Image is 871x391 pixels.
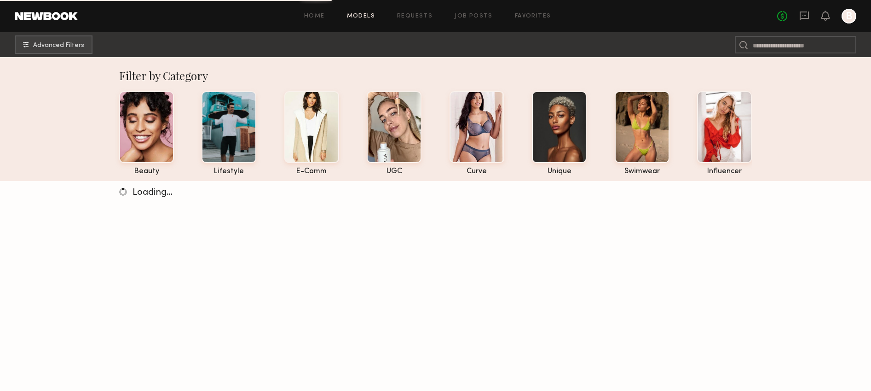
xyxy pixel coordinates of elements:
div: beauty [119,168,174,175]
div: UGC [367,168,421,175]
div: swimwear [615,168,669,175]
span: Loading… [133,188,173,197]
a: Favorites [515,13,551,19]
button: Advanced Filters [15,35,92,54]
div: unique [532,168,587,175]
div: e-comm [284,168,339,175]
div: influencer [697,168,752,175]
a: B [842,9,856,23]
a: Models [347,13,375,19]
div: Filter by Category [119,68,752,83]
a: Job Posts [455,13,493,19]
div: lifestyle [202,168,256,175]
a: Home [304,13,325,19]
a: Requests [397,13,433,19]
div: curve [450,168,504,175]
span: Advanced Filters [33,42,84,49]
